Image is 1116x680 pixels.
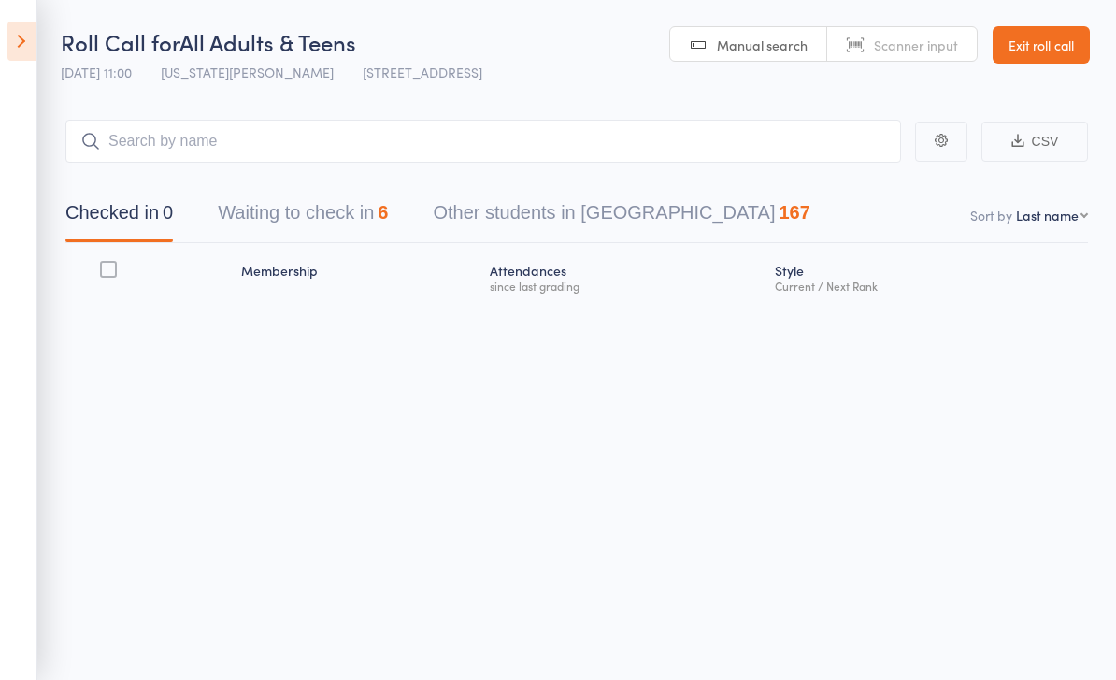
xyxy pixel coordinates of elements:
span: Roll Call for [61,26,179,57]
span: [US_STATE][PERSON_NAME] [161,63,334,81]
div: since last grading [490,280,760,292]
span: [STREET_ADDRESS] [363,63,482,81]
div: Atten­dances [482,252,767,301]
div: Style [767,252,1088,301]
button: Checked in0 [65,193,173,242]
label: Sort by [970,206,1012,224]
div: 6 [378,202,388,223]
span: Manual search [717,36,808,54]
div: 0 [163,202,173,223]
div: Current / Next Rank [775,280,1080,292]
div: 167 [779,202,809,223]
span: All Adults & Teens [179,26,356,57]
span: [DATE] 11:00 [61,63,132,81]
button: Waiting to check in6 [218,193,388,242]
span: Scanner input [874,36,958,54]
button: Other students in [GEOGRAPHIC_DATA]167 [433,193,809,242]
div: Membership [234,252,483,301]
button: CSV [981,122,1088,162]
div: Last name [1016,206,1079,224]
a: Exit roll call [993,26,1090,64]
input: Search by name [65,120,901,163]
